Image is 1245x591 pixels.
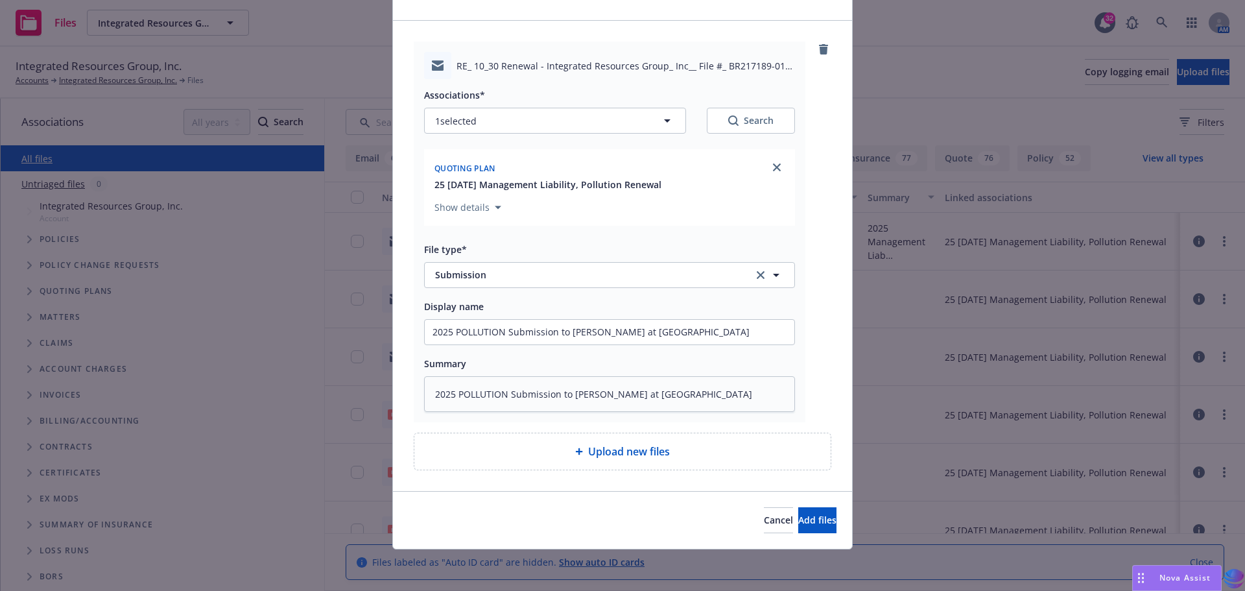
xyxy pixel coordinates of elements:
[1223,567,1245,591] img: svg+xml;base64,PHN2ZyB3aWR0aD0iMzQiIGhlaWdodD0iMzQiIHZpZXdCb3g9IjAgMCAzNCAzNCIgZmlsbD0ibm9uZSIgeG...
[769,160,785,175] a: close
[435,268,735,282] span: Submission
[424,300,484,313] span: Display name
[424,243,467,256] span: File type*
[764,514,793,526] span: Cancel
[435,114,477,128] span: 1 selected
[414,433,831,470] div: Upload new files
[764,507,793,533] button: Cancel
[424,376,795,412] textarea: 2025 POLLUTION Submission to [PERSON_NAME] at [GEOGRAPHIC_DATA]
[425,320,794,344] input: Add display name here...
[456,59,795,73] span: RE_ 10_30 Renewal - Integrated Resources Group_ Inc__ File #_ BR217189-01_ Policy #_ G48764472 00...
[728,114,774,127] div: Search
[728,115,739,126] svg: Search
[429,200,506,215] button: Show details
[798,507,836,533] button: Add files
[434,178,661,191] button: 25 [DATE] Management Liability, Pollution Renewal
[434,163,495,174] span: Quoting plan
[1159,572,1211,583] span: Nova Assist
[424,108,686,134] button: 1selected
[424,89,485,101] span: Associations*
[424,357,466,370] span: Summary
[707,108,795,134] button: SearchSearch
[798,514,836,526] span: Add files
[816,42,831,57] a: remove
[1133,566,1149,590] div: Drag to move
[424,262,795,288] button: Submissionclear selection
[588,444,670,459] span: Upload new files
[753,267,768,283] a: clear selection
[1132,565,1222,591] button: Nova Assist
